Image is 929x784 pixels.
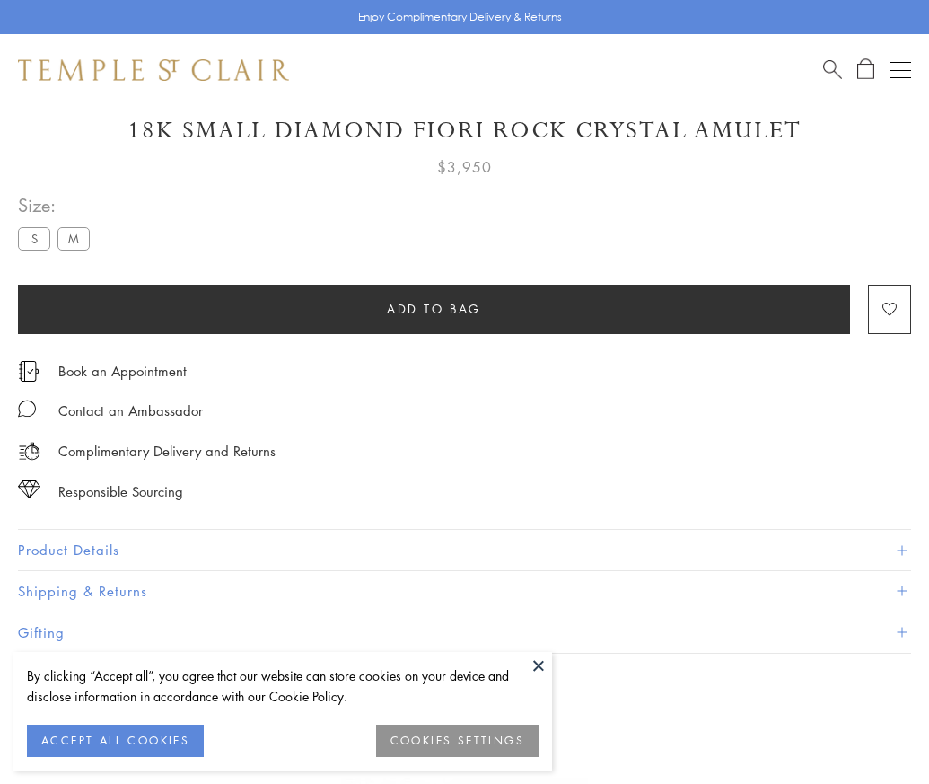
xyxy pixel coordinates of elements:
button: COOKIES SETTINGS [376,725,539,757]
span: Size: [18,190,97,220]
button: Add to bag [18,285,850,334]
button: Shipping & Returns [18,571,911,612]
img: Temple St. Clair [18,59,289,81]
a: Search [823,58,842,81]
div: Responsible Sourcing [58,480,183,503]
img: MessageIcon-01_2.svg [18,400,36,418]
img: icon_sourcing.svg [18,480,40,498]
button: ACCEPT ALL COOKIES [27,725,204,757]
a: Book an Appointment [58,361,187,381]
img: icon_delivery.svg [18,440,40,462]
button: Product Details [18,530,911,570]
label: M [57,227,90,250]
button: Gifting [18,612,911,653]
p: Enjoy Complimentary Delivery & Returns [358,8,562,26]
img: icon_appointment.svg [18,361,39,382]
a: Open Shopping Bag [857,58,874,81]
span: $3,950 [437,155,492,179]
p: Complimentary Delivery and Returns [58,440,276,462]
div: By clicking “Accept all”, you agree that our website can store cookies on your device and disclos... [27,665,539,707]
h1: 18K Small Diamond Fiori Rock Crystal Amulet [18,115,911,146]
div: Contact an Ambassador [58,400,203,422]
button: Open navigation [890,59,911,81]
span: Add to bag [387,299,481,319]
label: S [18,227,50,250]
